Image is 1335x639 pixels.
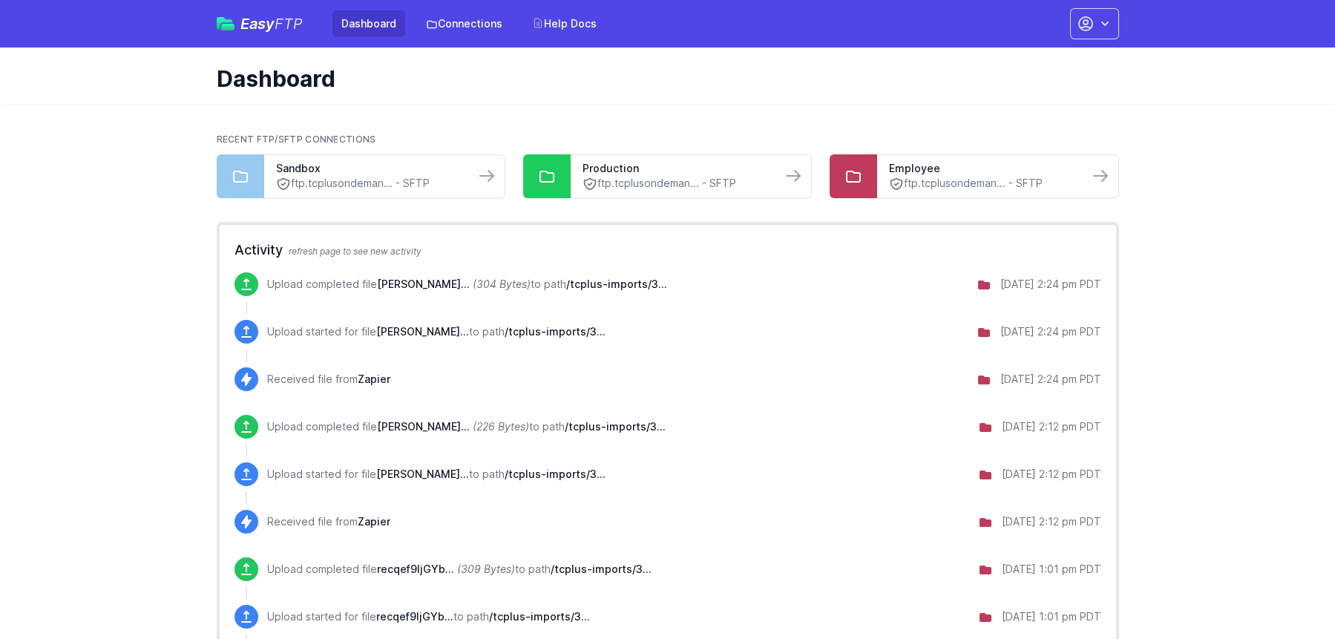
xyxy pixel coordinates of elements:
div: [DATE] 2:24 pm PDT [1000,324,1101,339]
div: [DATE] 2:12 pm PDT [1002,467,1101,482]
span: Ryan-Gunn_recypnlq04OGhvjKG-2025-05-02T17:32:04.000Z.csv [377,420,470,433]
p: Received file from [267,372,390,387]
i: (226 Bytes) [473,420,529,433]
span: /tcplus-imports/323657-1/Employee [489,610,590,623]
p: Upload started for file to path [267,467,606,482]
div: [DATE] 1:01 pm PDT [1002,562,1101,577]
a: ftp.tcplusondeman... - SFTP [276,176,463,191]
h2: Recent FTP/SFTP Connections [217,134,1119,145]
span: recqef9ljGYbxqZlhLaurie-Hays_recqef9ljGYbxqZlh.csv [376,610,453,623]
span: refresh page to see new activity [289,246,422,257]
p: Received file from [267,514,390,529]
p: Upload started for file to path [267,609,590,624]
div: [DATE] 2:24 pm PDT [1000,277,1101,292]
a: EasyFTP [217,16,303,31]
span: Zapier [358,373,390,385]
a: Sandbox [276,161,463,176]
span: FTP [275,15,303,33]
img: easyftp_logo.png [217,17,234,30]
span: /tcplus-imports/323657-1/Employee [565,420,666,433]
div: [DATE] 2:12 pm PDT [1002,514,1101,529]
a: ftp.tcplusondeman... - SFTP [889,176,1076,191]
span: Laurie-Hays_recqef9ljGYbxqZlh-2025-08-20T19:30:07.000Z.csv [376,325,469,338]
span: Easy [240,16,303,31]
span: /tcplus-imports/323657-1/Employee [505,468,606,480]
span: /tcplus-imports/323657-1/Employee [566,278,667,290]
h2: Activity [234,240,1101,260]
a: Employee [889,161,1076,176]
span: Zapier [358,515,390,528]
i: (309 Bytes) [457,563,515,575]
span: recqef9ljGYbxqZlhLaurie-Hays_recqef9ljGYbxqZlh.csv [377,563,454,575]
a: ftp.tcplusondeman... - SFTP [583,176,770,191]
a: Production [583,161,770,176]
p: Upload completed file to path [267,277,667,292]
span: /tcplus-imports/323657-1/Employee [551,563,652,575]
h1: Dashboard [217,65,1107,92]
a: Dashboard [332,10,405,37]
div: [DATE] 1:01 pm PDT [1002,609,1101,624]
p: Upload started for file to path [267,324,606,339]
a: Help Docs [523,10,606,37]
p: Upload completed file to path [267,562,652,577]
p: Upload completed file to path [267,419,666,434]
div: [DATE] 2:12 pm PDT [1002,419,1101,434]
div: [DATE] 2:24 pm PDT [1000,372,1101,387]
a: Connections [417,10,511,37]
span: /tcplus-imports/323657-1/Employee [505,325,606,338]
i: (304 Bytes) [473,278,531,290]
span: Ryan-Gunn_recypnlq04OGhvjKG-2025-05-02T17:32:04.000Z.csv [376,468,469,480]
span: Laurie-Hays_recqef9ljGYbxqZlh-2025-08-20T19:30:07.000Z.csv [377,278,470,290]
